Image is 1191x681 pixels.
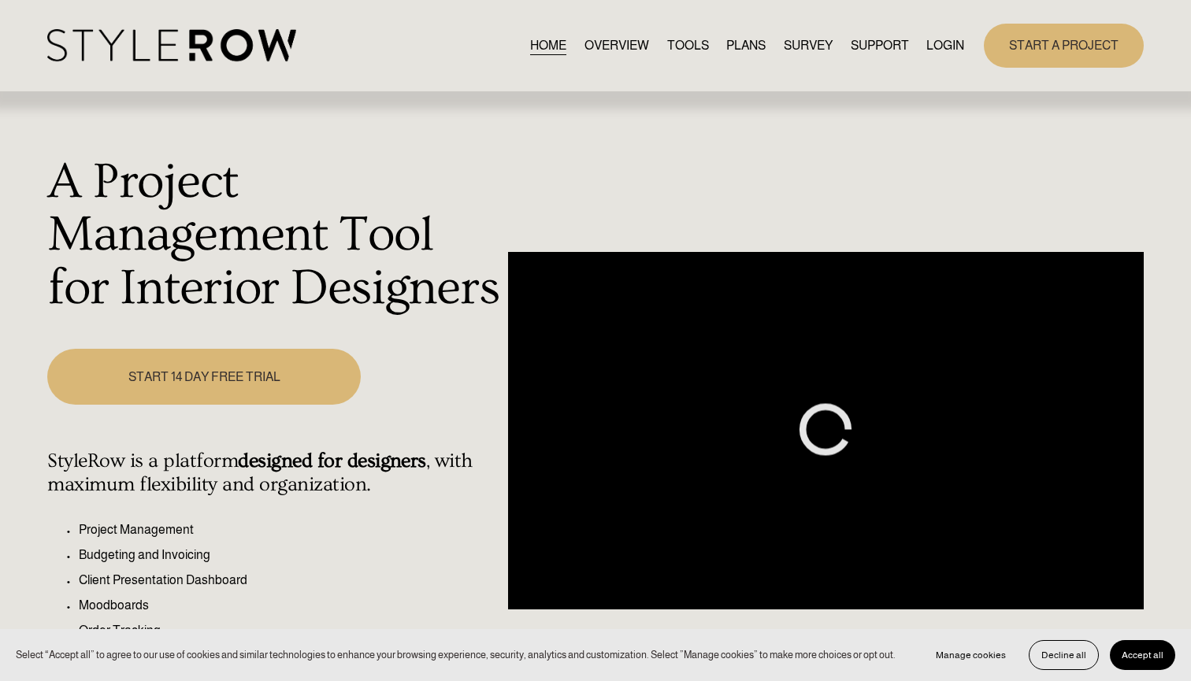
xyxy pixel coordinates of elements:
img: StyleRow [47,29,295,61]
a: folder dropdown [851,35,909,56]
strong: designed for designers [238,450,426,472]
a: HOME [530,35,566,56]
p: Order Tracking [79,621,499,640]
a: OVERVIEW [584,35,649,56]
h4: StyleRow is a platform , with maximum flexibility and organization. [47,450,499,497]
p: Select “Accept all” to agree to our use of cookies and similar technologies to enhance your brows... [16,647,896,662]
span: Decline all [1041,650,1086,661]
span: Accept all [1122,650,1163,661]
p: Project Management [79,520,499,539]
a: START A PROJECT [984,24,1144,67]
button: Manage cookies [924,640,1018,670]
h1: A Project Management Tool for Interior Designers [47,156,499,316]
button: Accept all [1110,640,1175,670]
span: Manage cookies [936,650,1006,661]
a: LOGIN [926,35,964,56]
button: Decline all [1029,640,1099,670]
a: SURVEY [784,35,833,56]
span: SUPPORT [851,36,909,55]
p: Client Presentation Dashboard [79,571,499,590]
p: Moodboards [79,596,499,615]
p: Budgeting and Invoicing [79,546,499,564]
a: PLANS [726,35,766,56]
a: START 14 DAY FREE TRIAL [47,349,361,405]
a: TOOLS [667,35,709,56]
